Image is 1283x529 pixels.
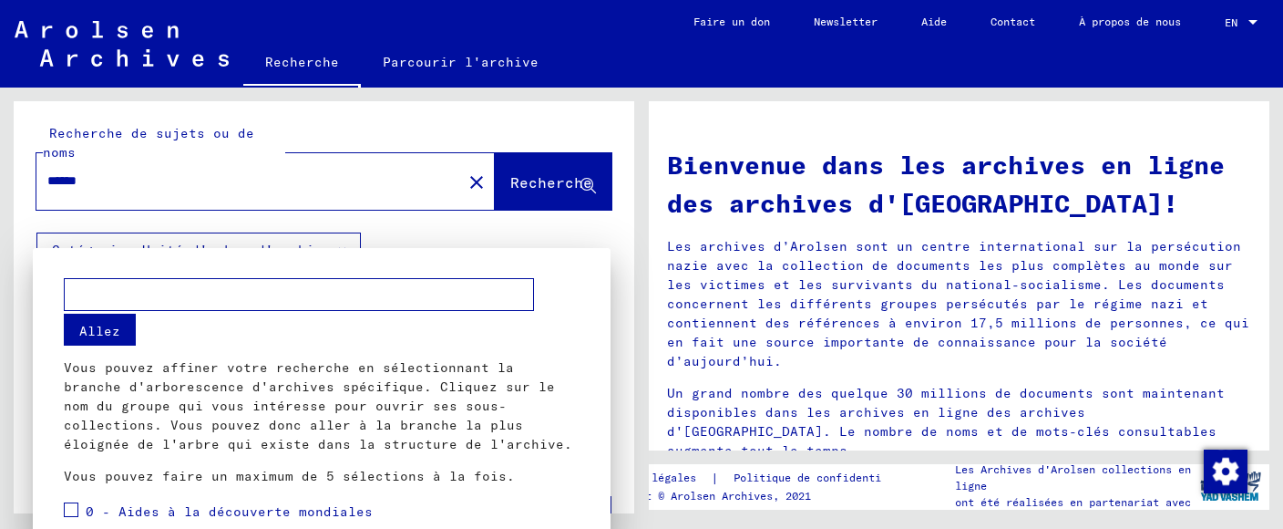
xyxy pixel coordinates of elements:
p: Vous pouvez faire un maximum de 5 sélections à la fois. [64,467,580,486]
span: 0 - Aides à la découverte mondiales [86,503,373,520]
button: Allez [64,314,136,346]
p: Vous pouvez affiner votre recherche en sélectionnant la branche d'arborescence d'archives spécifi... [64,358,580,454]
div: Modifier le consentement [1203,449,1247,493]
img: Modifier le consentement [1204,450,1247,493]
